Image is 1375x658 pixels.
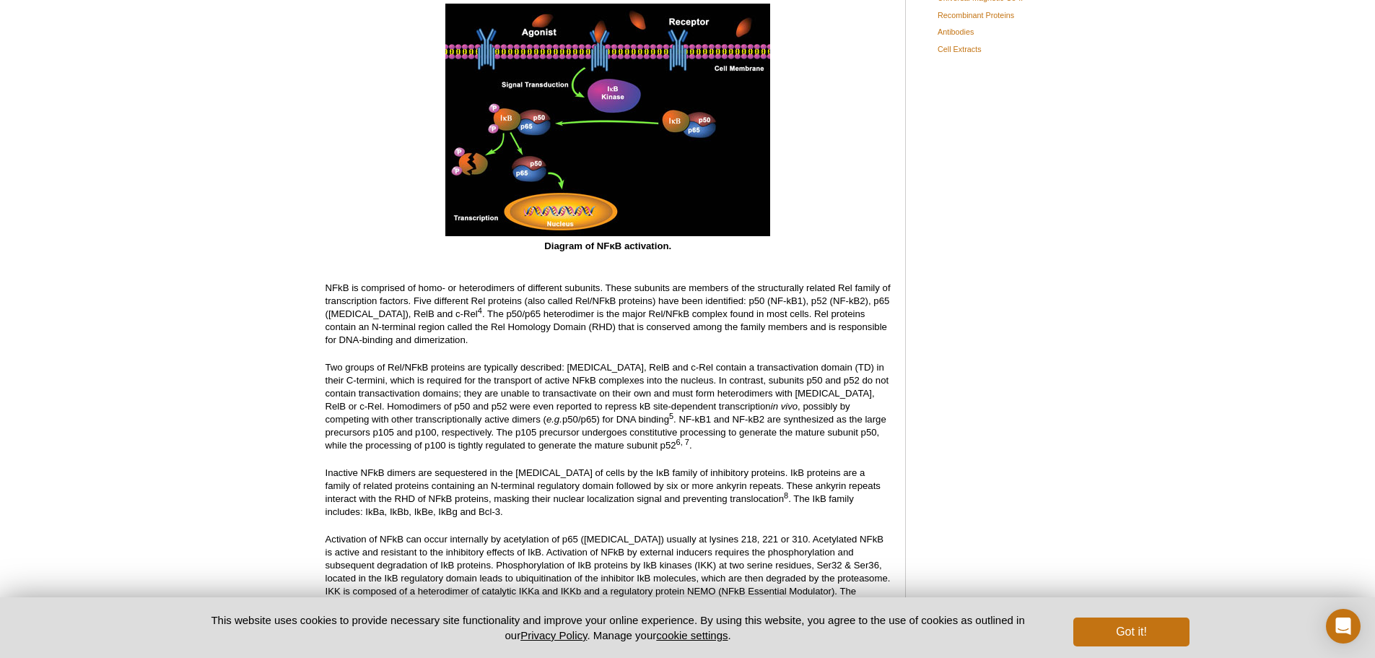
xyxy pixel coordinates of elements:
[478,306,482,315] sup: 4
[676,438,689,446] sup: 6, 7
[326,467,891,519] p: Inactive NFkB dimers are sequestered in the [MEDICAL_DATA] of cells by the IκB family of inhibito...
[938,25,974,38] a: Antibodies
[326,533,891,611] p: Activation of NFkB can occur internally by acetylation of p65 ([MEDICAL_DATA]) usually at lysines...
[771,401,798,412] em: in vivo
[326,361,891,452] p: Two groups of Rel/NFkB proteins are typically described: [MEDICAL_DATA], RelB and c-Rel contain a...
[186,612,1050,643] p: This website uses cookies to provide necessary site functionality and improve your online experie...
[1326,609,1361,644] div: Open Intercom Messenger
[938,9,1014,22] a: Recombinant Proteins
[938,43,982,56] a: Cell Extracts
[445,4,770,236] img: Diagram of NFkB activation.
[544,241,671,251] strong: Diagram of NFκB activation.
[520,629,587,641] a: Privacy Policy
[784,491,788,500] sup: 8
[546,414,562,425] em: e.g.
[326,282,891,347] p: NFkB is comprised of homo- or heterodimers of different subunits. These subunits are members of t...
[669,412,673,420] sup: 5
[1073,618,1189,646] button: Got it!
[656,629,728,641] button: cookie settings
